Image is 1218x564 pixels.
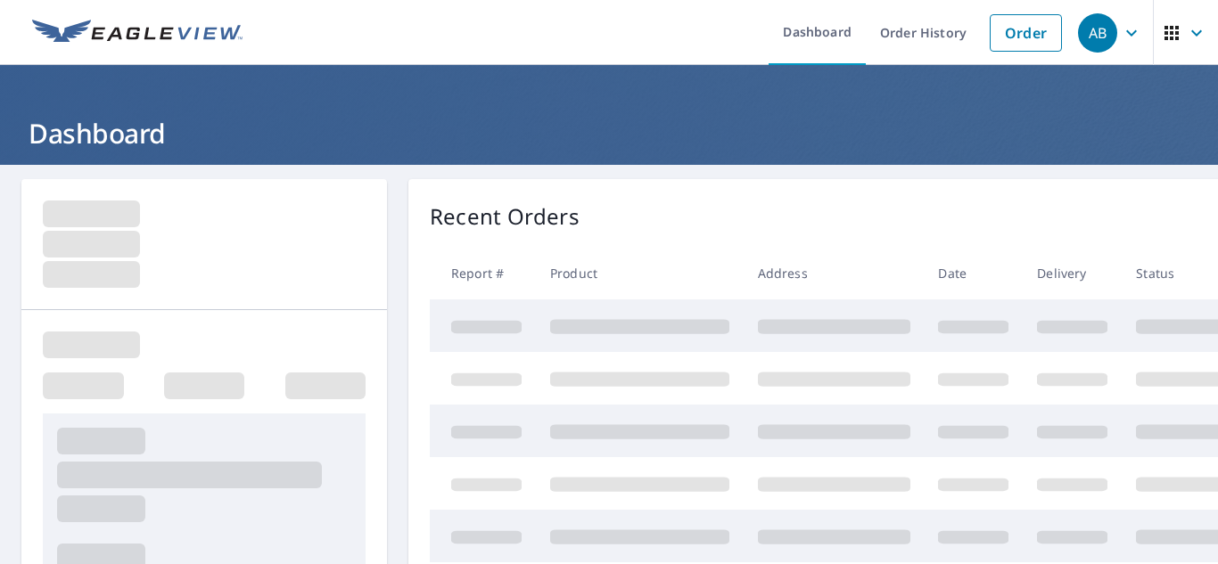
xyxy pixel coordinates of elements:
h1: Dashboard [21,115,1197,151]
a: Order [990,14,1062,52]
th: Address [744,247,925,299]
img: EV Logo [32,20,243,46]
th: Delivery [1023,247,1122,299]
th: Date [924,247,1023,299]
th: Report # [430,247,536,299]
p: Recent Orders [430,200,580,233]
div: AB [1078,13,1117,53]
th: Product [536,247,744,299]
